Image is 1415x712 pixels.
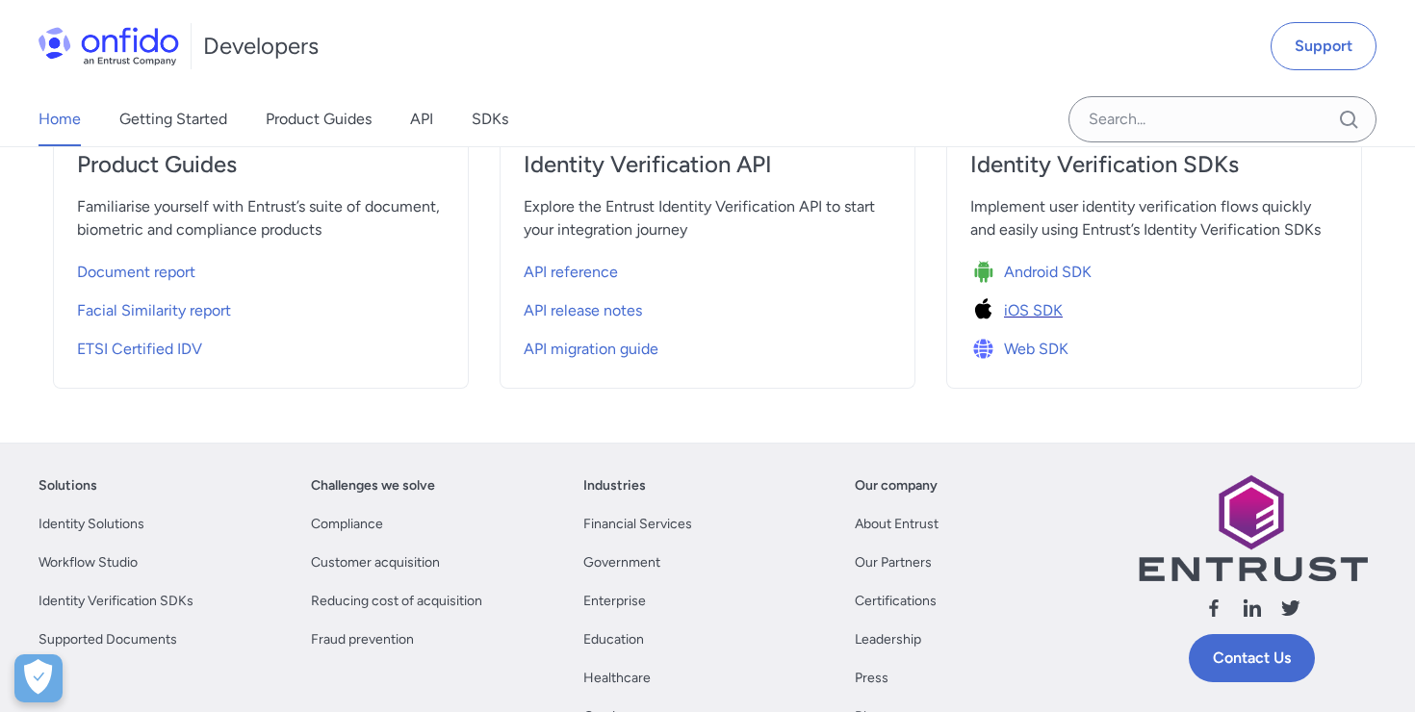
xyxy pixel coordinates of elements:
[855,513,939,536] a: About Entrust
[14,654,63,702] button: Open Preferences
[77,149,445,180] h4: Product Guides
[970,259,1004,286] img: Icon Android SDK
[77,149,445,195] a: Product Guides
[583,551,660,574] a: Government
[970,288,1338,326] a: Icon iOS SDKiOS SDK
[970,149,1338,195] a: Identity Verification SDKs
[77,288,445,326] a: Facial Similarity report
[855,474,938,497] a: Our company
[203,31,319,62] h1: Developers
[583,667,651,690] a: Healthcare
[1004,299,1063,322] span: iOS SDK
[39,92,81,146] a: Home
[77,338,202,361] span: ETSI Certified IDV
[39,628,177,651] a: Supported Documents
[524,261,618,284] span: API reference
[1279,597,1302,626] a: Follow us X (Twitter)
[583,474,646,497] a: Industries
[524,149,891,195] a: Identity Verification API
[1004,261,1092,284] span: Android SDK
[311,551,440,574] a: Customer acquisition
[1004,338,1068,361] span: Web SDK
[583,590,646,613] a: Enterprise
[524,149,891,180] h4: Identity Verification API
[77,249,445,288] a: Document report
[311,474,435,497] a: Challenges we solve
[1241,597,1264,620] svg: Follow us linkedin
[524,299,642,322] span: API release notes
[970,195,1338,242] span: Implement user identity verification flows quickly and easily using Entrust’s Identity Verificati...
[1189,634,1315,682] a: Contact Us
[1137,474,1368,581] img: Entrust logo
[524,195,891,242] span: Explore the Entrust Identity Verification API to start your integration journey
[39,513,144,536] a: Identity Solutions
[311,590,482,613] a: Reducing cost of acquisition
[311,513,383,536] a: Compliance
[1202,597,1225,620] svg: Follow us facebook
[77,326,445,365] a: ETSI Certified IDV
[77,299,231,322] span: Facial Similarity report
[1279,597,1302,620] svg: Follow us X (Twitter)
[583,513,692,536] a: Financial Services
[524,249,891,288] a: API reference
[855,667,888,690] a: Press
[970,249,1338,288] a: Icon Android SDKAndroid SDK
[524,326,891,365] a: API migration guide
[970,149,1338,180] h4: Identity Verification SDKs
[410,92,433,146] a: API
[855,551,932,574] a: Our Partners
[311,628,414,651] a: Fraud prevention
[524,338,658,361] span: API migration guide
[77,195,445,242] span: Familiarise yourself with Entrust’s suite of document, biometric and compliance products
[1068,96,1376,142] input: Onfido search input field
[1271,22,1376,70] a: Support
[1202,597,1225,626] a: Follow us facebook
[970,336,1004,363] img: Icon Web SDK
[524,288,891,326] a: API release notes
[39,474,97,497] a: Solutions
[855,628,921,651] a: Leadership
[266,92,372,146] a: Product Guides
[970,297,1004,324] img: Icon iOS SDK
[1241,597,1264,626] a: Follow us linkedin
[472,92,508,146] a: SDKs
[119,92,227,146] a: Getting Started
[14,654,63,702] div: Cookie Preferences
[39,590,193,613] a: Identity Verification SDKs
[855,590,937,613] a: Certifications
[39,27,179,65] img: Onfido Logo
[77,261,195,284] span: Document report
[583,628,644,651] a: Education
[39,551,138,574] a: Workflow Studio
[970,326,1338,365] a: Icon Web SDKWeb SDK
